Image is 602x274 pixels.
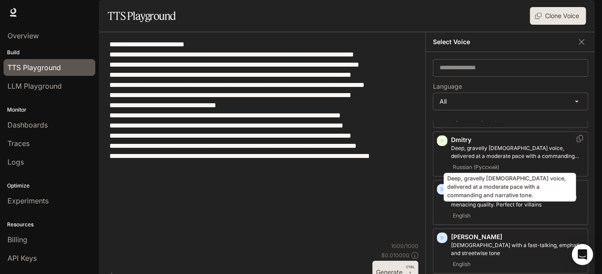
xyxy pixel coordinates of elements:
p: Language [433,83,462,90]
div: All [433,93,588,110]
p: Deep, gravelly male voice, delivered at a moderate pace with a commanding and narrative tone. [451,144,584,160]
span: English [451,259,472,270]
p: Male with a fast-talking, emphatic and streetwise tone [451,241,584,257]
div: Deep, gravelly [DEMOGRAPHIC_DATA] voice, delivered at a moderate pace with a commanding and narra... [444,173,576,202]
p: 1000 / 1000 [391,242,418,250]
h1: TTS Playground [108,7,176,25]
div: Open Intercom Messenger [572,244,593,265]
span: English [451,210,472,221]
p: Dmitry [451,135,584,144]
span: Russian (Русский) [451,162,501,173]
button: Copy Voice ID [576,135,584,142]
p: $ 0.010000 [381,251,410,259]
p: [PERSON_NAME] [451,233,584,241]
button: Clone Voice [530,7,586,25]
